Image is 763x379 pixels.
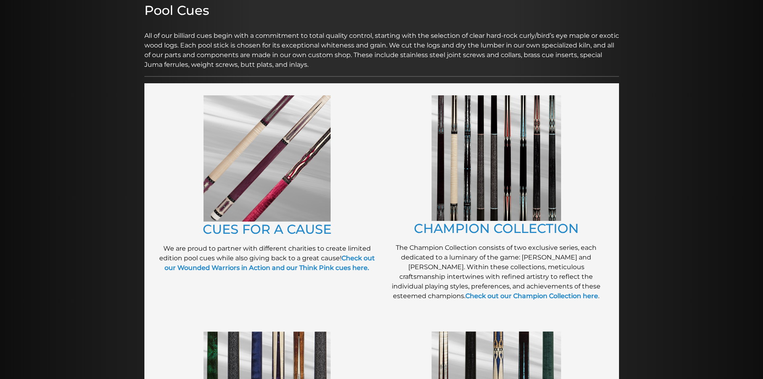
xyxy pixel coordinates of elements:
a: Check out our Wounded Warriors in Action and our Think Pink cues here. [165,254,375,272]
a: CHAMPION COLLECTION [414,220,579,236]
p: The Champion Collection consists of two exclusive series, each dedicated to a luminary of the gam... [386,243,607,301]
a: CUES FOR A CAUSE [203,221,331,237]
p: All of our billiard cues begin with a commitment to total quality control, starting with the sele... [144,21,619,70]
a: Check out our Champion Collection here [465,292,598,300]
h2: Pool Cues [144,3,619,18]
p: We are proud to partner with different charities to create limited edition pool cues while also g... [156,244,378,273]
